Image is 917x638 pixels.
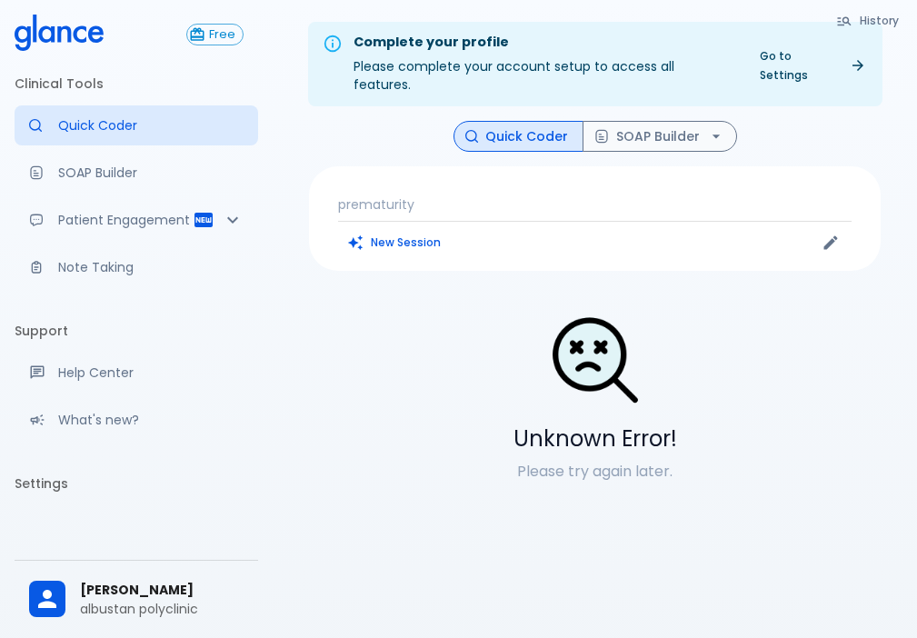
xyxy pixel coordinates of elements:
[58,116,244,135] p: Quick Coder
[58,364,244,382] p: Help Center
[15,153,258,193] a: Docugen: Compose a clinical documentation in seconds
[15,400,258,440] div: Recent updates and feature releases
[15,568,258,631] div: [PERSON_NAME]albustan polyclinic
[817,229,844,256] button: Edit
[827,7,910,34] button: History
[186,24,244,45] button: Free
[15,505,258,545] a: Please complete account setup
[354,27,734,101] div: Please complete your account setup to access all features.
[583,121,737,153] button: SOAP Builder
[15,62,258,105] li: Clinical Tools
[58,258,244,276] p: Note Taking
[202,28,243,42] span: Free
[309,424,881,454] h5: Unknown Error!
[749,43,875,88] a: Go to Settings
[454,121,583,153] button: Quick Coder
[338,229,452,255] button: Clears all inputs and results.
[354,33,734,53] div: Complete your profile
[338,195,852,214] p: prematurity
[58,164,244,182] p: SOAP Builder
[15,105,258,145] a: Moramiz: Find ICD10AM codes instantly
[58,211,193,229] p: Patient Engagement
[15,247,258,287] a: Advanced note-taking
[80,600,244,618] p: albustan polyclinic
[186,24,258,45] a: Click to view or change your subscription
[15,309,258,353] li: Support
[58,411,244,429] p: What's new?
[15,200,258,240] div: Patient Reports & Referrals
[80,581,244,600] span: [PERSON_NAME]
[15,353,258,393] a: Get help from our support team
[15,462,258,505] li: Settings
[309,461,881,483] p: Please try again later.
[550,314,641,405] img: Search Not Found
